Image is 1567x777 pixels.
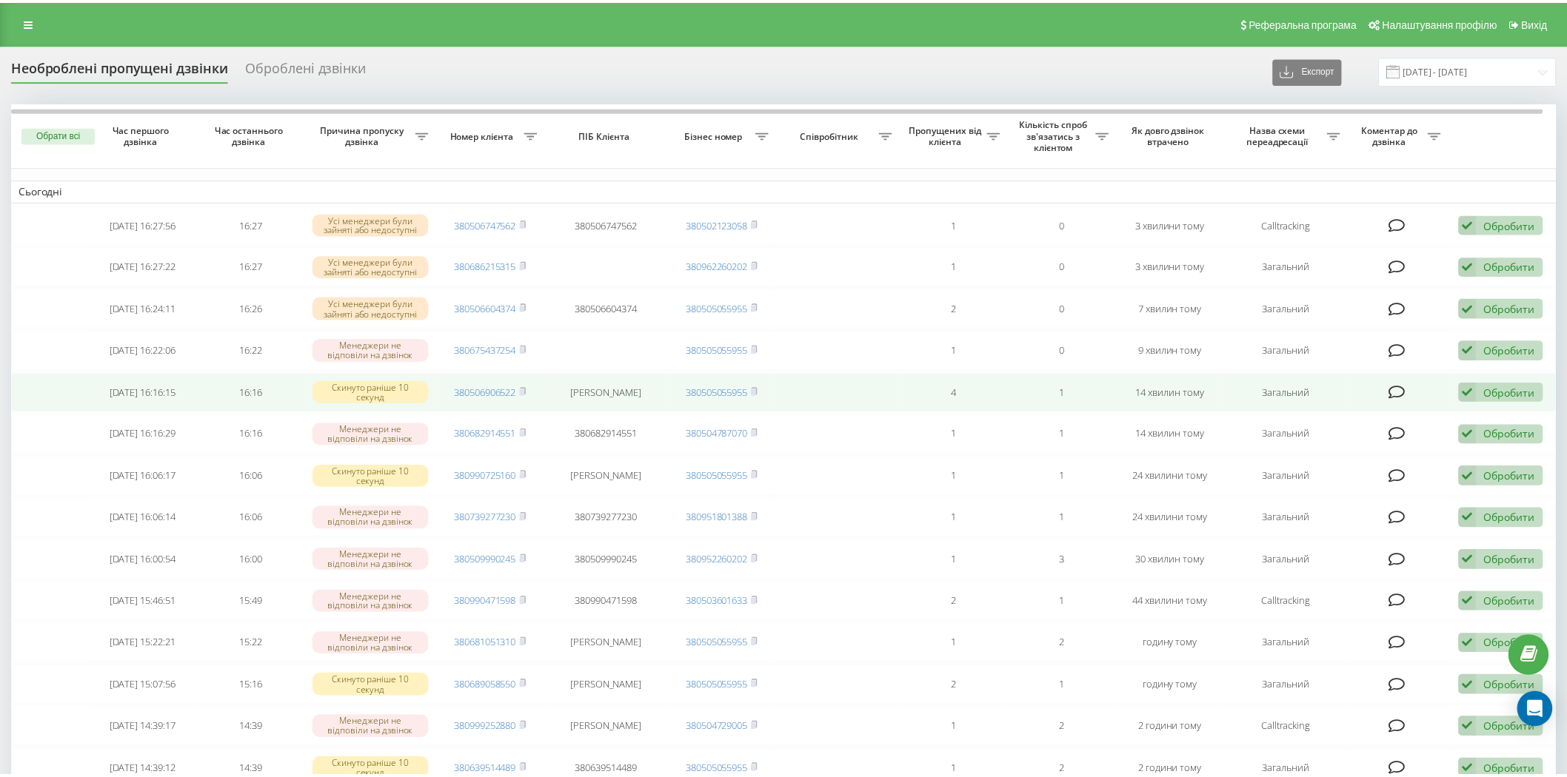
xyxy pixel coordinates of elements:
td: [DATE] 16:06:17 [89,457,198,496]
td: годину тому [1125,625,1234,664]
div: Обробити [1496,596,1547,610]
td: 1 [906,499,1015,538]
td: 16:16 [198,373,307,412]
td: 2 [1015,625,1124,664]
div: Обробити [1496,554,1547,568]
div: Усі менеджери були зайняті або недоступні [315,213,432,235]
td: 1 [906,541,1015,580]
span: Бізнес номер [681,129,761,141]
td: 16:16 [198,415,307,454]
a: 380951801388 [691,511,753,525]
td: 0 [1015,289,1124,328]
div: Менеджери не відповіли на дзвінок [315,423,432,445]
td: 3 [1015,541,1124,580]
a: 380505055955 [691,637,753,650]
span: Реферальна програма [1259,16,1368,28]
span: ПІБ Клієнта [561,129,660,141]
a: 380509990245 [458,554,520,567]
td: [DATE] 16:16:29 [89,415,198,454]
div: Усі менеджери були зайняті або недоступні [315,255,432,277]
td: 2 [906,289,1015,328]
td: 44 хвилини тому [1125,583,1234,622]
td: 16:06 [198,499,307,538]
td: 7 хвилин тому [1125,289,1234,328]
td: 2 [906,667,1015,706]
td: 3 хвилини тому [1125,246,1234,286]
span: Пропущених від клієнта [914,123,995,146]
a: 380990725160 [458,469,520,482]
td: [DATE] 16:16:15 [89,373,198,412]
div: Скинуто раніше 10 секунд [315,381,432,403]
td: 1 [1015,667,1124,706]
td: 14 хвилин тому [1125,415,1234,454]
td: Calltracking [1234,583,1358,622]
td: 1 [1015,583,1124,622]
td: 1 [906,709,1015,748]
td: 380506747562 [549,205,673,244]
td: [PERSON_NAME] [549,667,673,706]
span: Вихід [1534,16,1560,28]
span: Співробітник [789,129,886,141]
td: 0 [1015,246,1124,286]
td: [DATE] 16:06:14 [89,499,198,538]
td: Загальний [1234,499,1358,538]
button: Експорт [1283,57,1352,84]
td: 380509990245 [549,541,673,580]
td: [PERSON_NAME] [549,373,673,412]
td: 30 хвилин тому [1125,541,1234,580]
a: 380681051310 [458,637,520,650]
td: 1 [906,331,1015,370]
div: Скинуто раніше 10 секунд [315,465,432,488]
td: 16:06 [198,457,307,496]
td: [DATE] 16:27:56 [89,205,198,244]
td: 9 хвилин тому [1125,331,1234,370]
div: Обробити [1496,427,1547,441]
div: Обробити [1496,301,1547,315]
div: Менеджери не відповіли на дзвінок [315,591,432,613]
a: 380962260202 [691,259,753,272]
div: Open Intercom Messenger [1529,693,1565,729]
td: [DATE] 15:22:21 [89,625,198,664]
span: Як довго дзвінок втрачено [1137,123,1221,146]
td: [DATE] 15:46:51 [89,583,198,622]
td: 1 [1015,457,1124,496]
a: 380505055955 [691,679,753,693]
td: 14 хвилин тому [1125,373,1234,412]
a: 380682914551 [458,427,520,440]
td: Загальний [1234,373,1358,412]
div: Обробити [1496,218,1547,232]
td: 15:49 [198,583,307,622]
td: 1 [906,205,1015,244]
span: Час останнього дзвінка [210,123,295,146]
td: 16:27 [198,246,307,286]
span: Номер клієнта [447,129,527,141]
a: 380739277230 [458,511,520,525]
div: Обробити [1496,721,1547,736]
td: 380506604374 [549,289,673,328]
a: 380506604374 [458,301,520,314]
a: 380505055955 [691,386,753,399]
a: 380639514489 [458,764,520,777]
a: 380504729005 [691,721,753,735]
td: Загальний [1234,541,1358,580]
td: Загальний [1234,667,1358,706]
div: Обробити [1496,259,1547,273]
td: [DATE] 15:07:56 [89,667,198,706]
td: Загальний [1234,415,1358,454]
td: 0 [1015,205,1124,244]
a: 380506747562 [458,218,520,231]
a: 380505055955 [691,301,753,314]
td: 1 [906,625,1015,664]
div: Обробити [1496,386,1547,400]
td: Calltracking [1234,205,1358,244]
td: 24 хвилини тому [1125,457,1234,496]
td: Загальний [1234,457,1358,496]
div: Обробити [1496,511,1547,525]
a: 380505055955 [691,343,753,357]
td: Загальний [1234,625,1358,664]
td: 15:22 [198,625,307,664]
td: [DATE] 16:24:11 [89,289,198,328]
td: 2 години тому [1125,709,1234,748]
span: Назва схеми переадресації [1241,123,1337,146]
td: 15:16 [198,667,307,706]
